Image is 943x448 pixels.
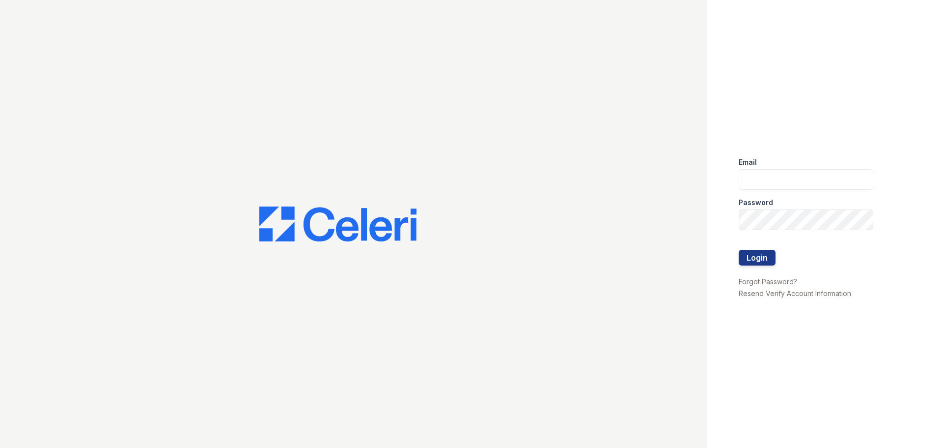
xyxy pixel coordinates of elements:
[739,198,773,208] label: Password
[739,157,757,167] label: Email
[739,250,776,266] button: Login
[259,207,416,242] img: CE_Logo_Blue-a8612792a0a2168367f1c8372b55b34899dd931a85d93a1a3d3e32e68fde9ad4.png
[739,289,851,298] a: Resend Verify Account Information
[739,277,797,286] a: Forgot Password?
